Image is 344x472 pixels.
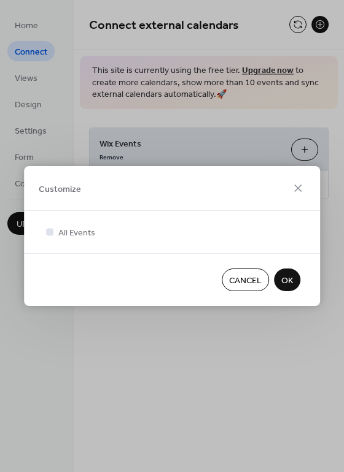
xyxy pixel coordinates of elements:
[229,275,262,287] span: Cancel
[58,227,95,240] span: All Events
[222,268,269,291] button: Cancel
[274,268,300,291] button: OK
[281,275,293,287] span: OK
[39,183,81,196] span: Customize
